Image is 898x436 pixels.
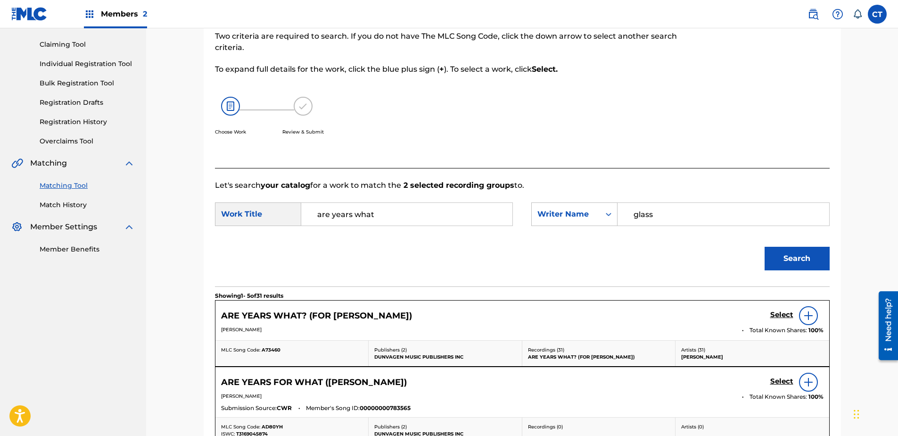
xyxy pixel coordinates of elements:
[868,5,887,24] div: User Menu
[765,247,830,270] button: Search
[40,200,135,210] a: Match History
[221,310,412,321] h5: ARE YEARS WHAT? (FOR MARIANNE MOORE)
[30,221,97,233] span: Member Settings
[40,181,135,191] a: Matching Tool
[262,347,280,353] span: A73460
[681,346,824,353] p: Artists ( 31 )
[261,181,310,190] strong: your catalog
[750,326,808,335] span: Total Known Shares:
[11,7,48,21] img: MLC Logo
[528,423,670,430] p: Recordings ( 0 )
[832,8,843,20] img: help
[40,59,135,69] a: Individual Registration Tool
[40,117,135,127] a: Registration History
[221,347,260,353] span: MLC Song Code:
[770,377,793,386] h5: Select
[40,98,135,108] a: Registration Drafts
[537,209,594,220] div: Writer Name
[374,353,516,361] p: DUNVAGEN MUSIC PUBLISHERS INC
[872,288,898,364] iframe: Resource Center
[124,221,135,233] img: expand
[215,292,283,300] p: Showing 1 - 5 of 31 results
[807,8,819,20] img: search
[215,31,688,53] p: Two criteria are required to search. If you do not have The MLC Song Code, click the down arrow t...
[770,310,793,319] h5: Select
[528,346,670,353] p: Recordings ( 31 )
[40,244,135,254] a: Member Benefits
[215,191,830,286] form: Search Form
[221,424,260,430] span: MLC Song Code:
[221,377,407,388] h5: ARE YEARS FOR WHAT (ARR MUHLY)
[221,97,240,116] img: 26af456c4569493f7445.svg
[804,5,823,24] a: Public Search
[101,8,147,19] span: Members
[40,78,135,88] a: Bulk Registration Tool
[277,404,292,412] span: CWR
[11,221,23,233] img: Member Settings
[681,353,824,361] p: [PERSON_NAME]
[84,8,95,20] img: Top Rightsholders
[853,9,862,19] div: Notifications
[306,404,360,412] span: Member's Song ID:
[828,5,847,24] div: Help
[221,393,262,399] span: [PERSON_NAME]
[143,9,147,18] span: 2
[282,128,324,135] p: Review & Submit
[11,158,23,169] img: Matching
[221,327,262,333] span: [PERSON_NAME]
[374,423,516,430] p: Publishers ( 2 )
[40,136,135,146] a: Overclaims Tool
[750,393,808,401] span: Total Known Shares:
[221,404,277,412] span: Submission Source:
[215,64,688,75] p: To expand full details for the work, click the blue plus sign ( ). To select a work, click
[851,391,898,436] iframe: Chat Widget
[808,393,824,401] span: 100 %
[803,310,814,321] img: info
[360,404,411,412] span: 00000000783565
[681,423,824,430] p: Artists ( 0 )
[401,181,514,190] strong: 2 selected recording groups
[262,424,283,430] span: AD80YH
[532,65,558,74] strong: Select.
[215,128,246,135] p: Choose Work
[215,180,830,191] p: Let's search for a work to match the to.
[374,346,516,353] p: Publishers ( 2 )
[808,326,824,335] span: 100 %
[30,158,67,169] span: Matching
[124,158,135,169] img: expand
[854,400,859,428] div: Drag
[803,377,814,388] img: info
[528,353,670,361] p: ARE YEARS WHAT? (FOR [PERSON_NAME])
[40,40,135,50] a: Claiming Tool
[439,65,444,74] strong: +
[294,97,313,116] img: 173f8e8b57e69610e344.svg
